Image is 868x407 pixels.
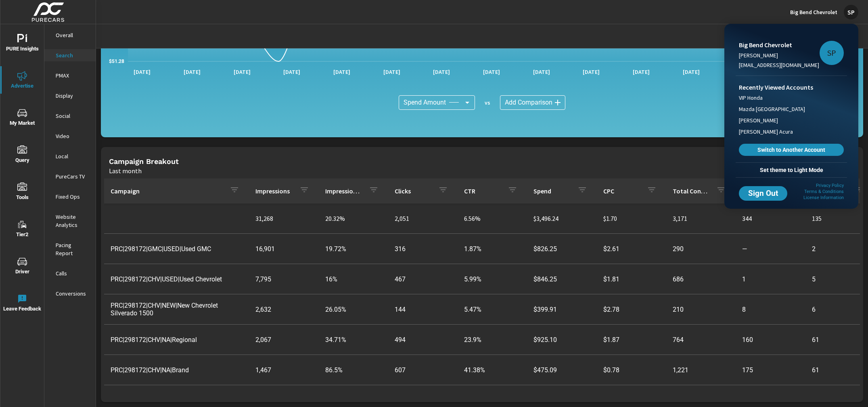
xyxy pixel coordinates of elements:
a: Terms & Conditions [804,189,844,194]
p: [PERSON_NAME] [739,51,819,59]
p: Big Bend Chevrolet [739,40,819,50]
span: VIP Honda [739,94,763,102]
p: [EMAIL_ADDRESS][DOMAIN_NAME] [739,61,819,69]
button: Set theme to Light Mode [736,163,847,177]
span: [PERSON_NAME] Acura [739,128,793,136]
span: [PERSON_NAME] [739,116,778,124]
span: Mazda [GEOGRAPHIC_DATA] [739,105,805,113]
a: Switch to Another Account [739,144,844,156]
div: SP [820,41,844,65]
span: Switch to Another Account [743,146,839,153]
span: Set theme to Light Mode [739,166,844,174]
a: License Information [803,195,844,200]
span: Sign Out [745,190,781,197]
p: Recently Viewed Accounts [739,82,844,92]
a: Privacy Policy [816,183,844,188]
button: Sign Out [739,186,787,201]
